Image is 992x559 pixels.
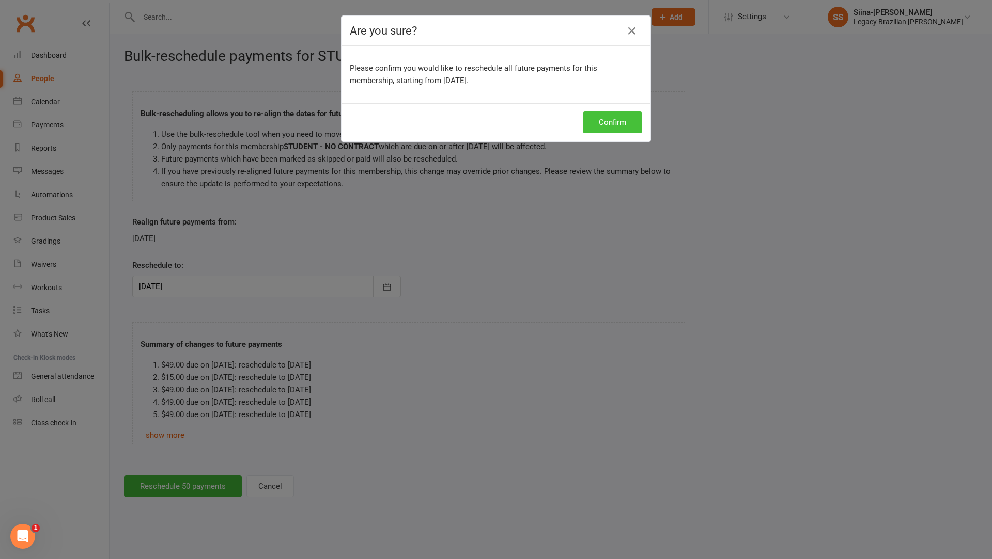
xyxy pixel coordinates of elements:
[350,63,597,85] span: Please confirm you would like to reschedule all future payments for this membership, starting fro...
[32,524,40,532] span: 1
[350,24,642,37] h4: Are you sure?
[583,111,642,133] button: Confirm
[10,524,35,549] iframe: Intercom live chat
[624,23,640,39] button: Close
